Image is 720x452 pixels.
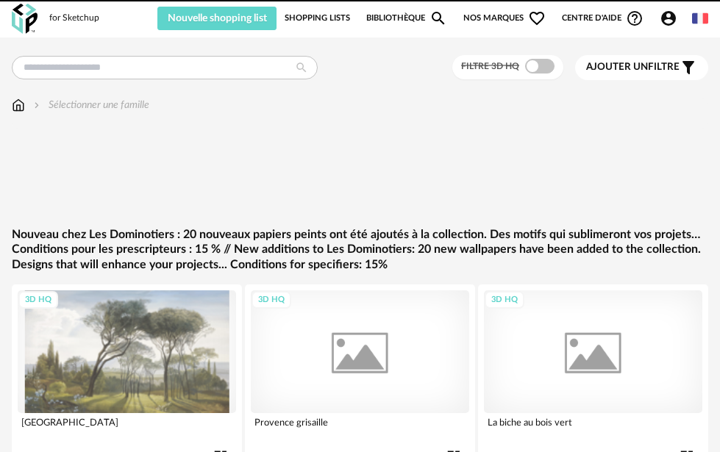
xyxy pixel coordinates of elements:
div: La biche au bois vert [484,413,702,442]
button: Ajouter unfiltre Filter icon [575,55,708,80]
span: Account Circle icon [660,10,677,27]
button: Nouvelle shopping list [157,7,277,30]
div: for Sketchup [49,12,99,24]
div: [GEOGRAPHIC_DATA] [18,413,236,442]
img: OXP [12,4,38,34]
div: Provence grisaille [251,413,469,442]
img: fr [692,10,708,26]
div: 3D HQ [18,291,58,309]
span: Nos marques [463,7,546,30]
span: Centre d'aideHelp Circle Outline icon [562,10,644,27]
span: Ajouter un [586,62,648,72]
img: svg+xml;base64,PHN2ZyB3aWR0aD0iMTYiIGhlaWdodD0iMTYiIHZpZXdCb3g9IjAgMCAxNiAxNiIgZmlsbD0ibm9uZSIgeG... [31,98,43,112]
span: Nouvelle shopping list [168,13,267,24]
span: Filtre 3D HQ [461,62,519,71]
span: filtre [586,61,680,73]
a: Shopping Lists [285,7,350,30]
span: Filter icon [680,59,697,76]
span: Account Circle icon [660,10,684,27]
span: Help Circle Outline icon [626,10,644,27]
span: Heart Outline icon [528,10,546,27]
div: 3D HQ [485,291,524,309]
span: Magnify icon [429,10,447,27]
div: 3D HQ [252,291,291,309]
img: svg+xml;base64,PHN2ZyB3aWR0aD0iMTYiIGhlaWdodD0iMTciIHZpZXdCb3g9IjAgMCAxNiAxNyIgZmlsbD0ibm9uZSIgeG... [12,98,25,112]
a: BibliothèqueMagnify icon [366,7,447,30]
div: Sélectionner une famille [31,98,149,112]
a: Nouveau chez Les Dominotiers : 20 nouveaux papiers peints ont été ajoutés à la collection. Des mo... [12,227,708,273]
